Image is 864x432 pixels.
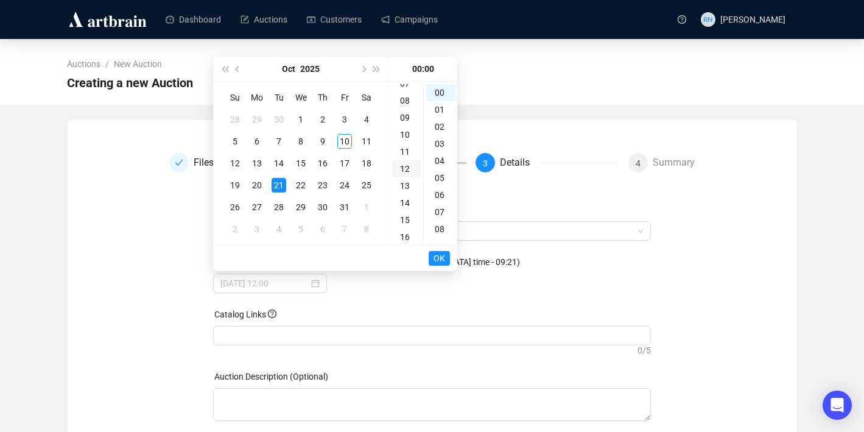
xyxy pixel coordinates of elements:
div: 06 [426,186,455,204]
div: 9 [315,134,330,149]
th: Sa [356,87,378,108]
button: Previous month (PageUp) [231,57,245,81]
div: Details [500,153,539,172]
div: 12 [228,156,242,171]
span: question-circle [268,310,276,318]
div: 28 [228,112,242,127]
td: 2025-10-28 [268,196,290,218]
td: 2025-10-19 [224,174,246,196]
span: check [175,158,183,167]
td: 2025-11-02 [224,218,246,240]
div: 6 [315,222,330,236]
button: Choose a month [282,57,295,81]
div: 31 [337,200,352,214]
td: 2025-09-30 [268,108,290,130]
td: 2025-11-04 [268,218,290,240]
td: 2025-10-15 [290,152,312,174]
div: 3 [337,112,352,127]
td: 2025-10-21 [268,174,290,196]
div: 11 [392,143,421,160]
div: 12 [392,160,421,177]
td: 2025-10-30 [312,196,334,218]
div: 5 [228,134,242,149]
td: 2025-10-07 [268,130,290,152]
div: 7 [337,222,352,236]
div: 29 [250,112,264,127]
div: 5 [293,222,308,236]
div: 10 [337,134,352,149]
div: 10 [392,126,421,143]
td: 2025-10-02 [312,108,334,130]
td: 2025-10-10 [334,130,356,152]
th: Fr [334,87,356,108]
div: 18 [359,156,374,171]
div: 00 [426,84,455,101]
span: 4 [636,158,641,168]
div: 4 [272,222,286,236]
div: 09 [426,238,455,255]
li: / [105,57,109,71]
td: 2025-10-09 [312,130,334,152]
span: 3 [483,158,488,168]
div: 04 [426,152,455,169]
input: Select date [220,277,309,290]
div: 1 [359,200,374,214]
span: Catalog Links [214,310,276,319]
div: 2 [315,112,330,127]
div: Summary [653,153,695,172]
td: 2025-10-17 [334,152,356,174]
div: 24 [337,178,352,193]
td: 2025-11-01 [356,196,378,218]
td: 2025-10-01 [290,108,312,130]
div: 15 [392,211,421,228]
td: 2025-10-06 [246,130,268,152]
span: Creating a new Auction [67,73,193,93]
div: 26 [228,200,242,214]
a: Auctions [65,57,103,71]
div: 4Summary [628,153,695,172]
div: 14 [392,194,421,211]
td: 2025-10-23 [312,174,334,196]
td: 2025-10-11 [356,130,378,152]
div: 00:00 [394,57,452,81]
div: 17 [337,156,352,171]
div: 02 [426,118,455,135]
div: 22 [293,178,308,193]
td: 2025-10-18 [356,152,378,174]
div: Files [169,153,312,172]
div: 3Details [476,153,619,172]
td: 2025-10-04 [356,108,378,130]
div: 15 [293,156,308,171]
div: 07 [426,204,455,221]
div: 30 [315,200,330,214]
button: Next year (Control + right) [370,57,384,81]
div: 28 [272,200,286,214]
th: Su [224,87,246,108]
th: Tu [268,87,290,108]
td: 2025-11-08 [356,218,378,240]
div: 1 [293,112,308,127]
td: 2025-10-14 [268,152,290,174]
td: 2025-10-05 [224,130,246,152]
th: Mo [246,87,268,108]
div: 14 [272,156,286,171]
button: OK [429,251,450,266]
div: 09 [392,109,421,126]
div: 19 [228,178,242,193]
img: logo [67,10,149,29]
td: 2025-10-16 [312,152,334,174]
td: 2025-11-03 [246,218,268,240]
div: 13 [250,156,264,171]
td: 2025-11-07 [334,218,356,240]
div: 08 [426,221,455,238]
button: Last year (Control + left) [218,57,231,81]
div: 8 [359,222,374,236]
span: question-circle [678,15,686,24]
div: 16 [392,228,421,246]
a: Auctions [241,4,287,35]
button: Next month (PageDown) [356,57,370,81]
label: Auction Description (Optional) [214,372,328,381]
div: 01 [426,101,455,118]
td: 2025-09-29 [246,108,268,130]
div: 8 [293,134,308,149]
